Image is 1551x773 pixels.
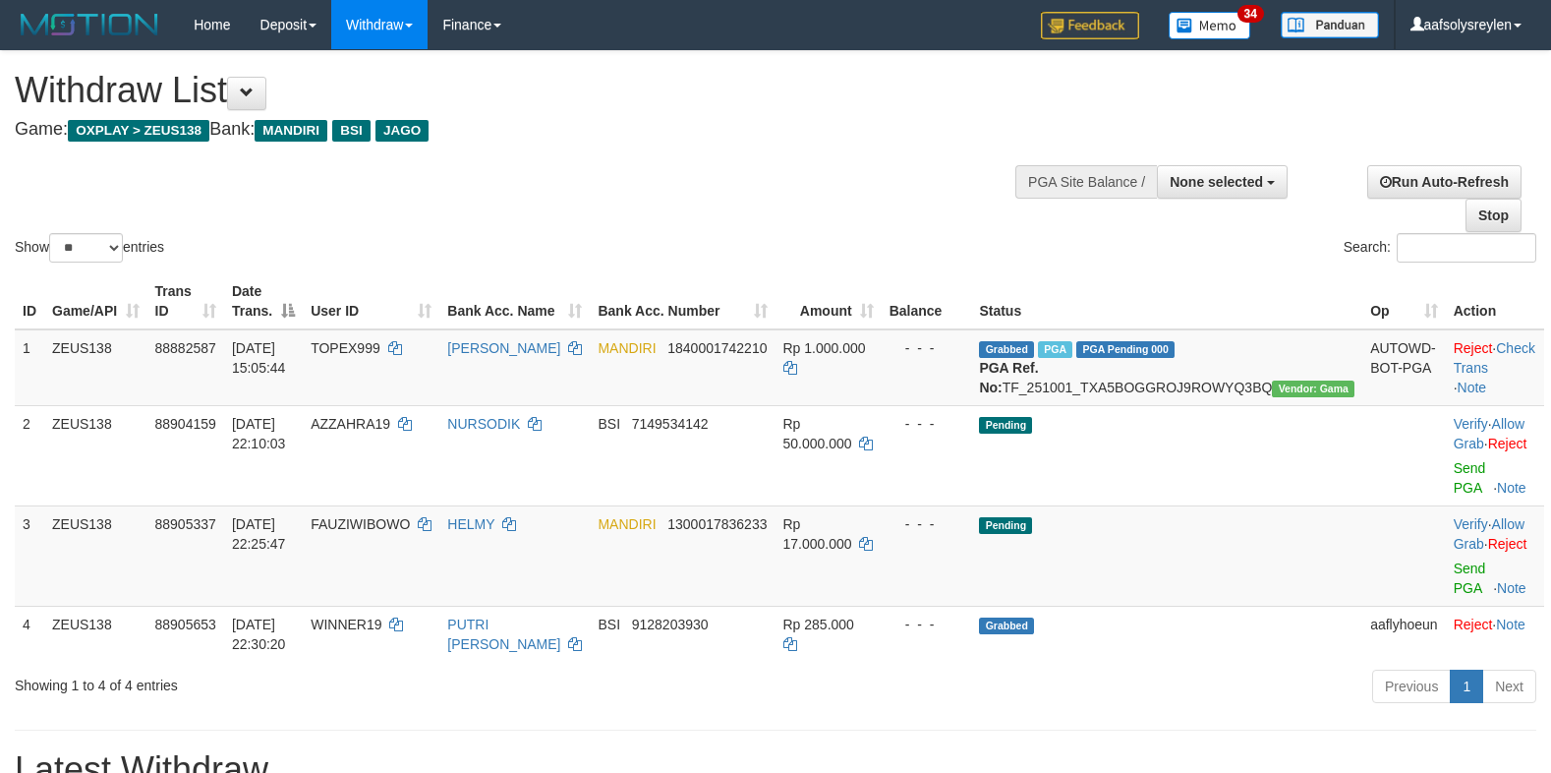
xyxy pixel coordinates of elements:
a: Run Auto-Refresh [1367,165,1522,199]
span: Pending [979,417,1032,434]
span: MANDIRI [598,516,656,532]
span: Copy 1300017836233 to clipboard [667,516,767,532]
a: Note [1497,480,1526,496]
b: PGA Ref. No: [979,360,1038,395]
span: Rp 285.000 [783,617,854,632]
a: HELMY [447,516,494,532]
td: AUTOWD-BOT-PGA [1362,329,1446,406]
span: WINNER19 [311,617,381,632]
span: MANDIRI [598,340,656,356]
span: · [1454,416,1524,451]
span: MANDIRI [255,120,327,142]
h4: Game: Bank: [15,120,1014,140]
img: Button%20Memo.svg [1169,12,1251,39]
a: Reject [1488,536,1527,552]
td: ZEUS138 [44,329,147,406]
span: Rp 1.000.000 [783,340,866,356]
span: [DATE] 22:30:20 [232,617,286,652]
input: Search: [1397,233,1536,263]
select: Showentries [49,233,123,263]
div: Showing 1 to 4 of 4 entries [15,668,632,695]
th: ID [15,273,44,329]
span: Pending [979,517,1032,534]
a: Check Trans [1454,340,1535,376]
a: 1 [1450,670,1483,703]
th: Action [1446,273,1544,329]
td: 4 [15,606,44,662]
th: Balance [882,273,972,329]
td: TF_251001_TXA5BOGGROJ9ROWYQ3BQ [971,329,1362,406]
td: 1 [15,329,44,406]
span: · [1454,516,1524,552]
span: Grabbed [979,618,1034,634]
a: Next [1482,670,1536,703]
a: Reject [1488,436,1527,451]
span: [DATE] 22:10:03 [232,416,286,451]
span: 88882587 [155,340,216,356]
span: Copy 9128203930 to clipboard [632,617,709,632]
div: PGA Site Balance / [1015,165,1157,199]
span: Rp 17.000.000 [783,516,852,552]
span: [DATE] 15:05:44 [232,340,286,376]
th: Amount: activate to sort column ascending [775,273,882,329]
a: Reject [1454,340,1493,356]
td: ZEUS138 [44,505,147,606]
th: Game/API: activate to sort column ascending [44,273,147,329]
a: Previous [1372,670,1451,703]
a: Verify [1454,416,1488,432]
span: AZZAHRA19 [311,416,390,432]
span: PGA Pending [1076,341,1175,358]
td: ZEUS138 [44,405,147,505]
a: Allow Grab [1454,516,1524,552]
button: None selected [1157,165,1288,199]
th: Status [971,273,1362,329]
span: 88904159 [155,416,216,432]
img: Feedback.jpg [1041,12,1139,39]
th: Date Trans.: activate to sort column descending [224,273,303,329]
td: · [1446,606,1544,662]
img: panduan.png [1281,12,1379,38]
td: aaflyhoeun [1362,606,1446,662]
span: Copy 7149534142 to clipboard [632,416,709,432]
div: - - - [890,338,964,358]
div: - - - [890,514,964,534]
span: Marked by aafnoeunsreypich [1038,341,1072,358]
img: MOTION_logo.png [15,10,164,39]
label: Show entries [15,233,164,263]
h1: Withdraw List [15,71,1014,110]
a: PUTRI [PERSON_NAME] [447,617,560,652]
span: 34 [1237,5,1264,23]
span: Grabbed [979,341,1034,358]
span: None selected [1170,174,1263,190]
td: · · [1446,405,1544,505]
th: Bank Acc. Number: activate to sort column ascending [590,273,775,329]
th: Bank Acc. Name: activate to sort column ascending [439,273,590,329]
label: Search: [1344,233,1536,263]
span: BSI [598,617,620,632]
td: 2 [15,405,44,505]
div: - - - [890,414,964,434]
span: JAGO [375,120,429,142]
a: Reject [1454,617,1493,632]
td: 3 [15,505,44,606]
td: ZEUS138 [44,606,147,662]
a: Note [1496,617,1525,632]
span: FAUZIWIBOWO [311,516,410,532]
a: Note [1497,580,1526,596]
a: NURSODIK [447,416,520,432]
span: 88905653 [155,617,216,632]
a: [PERSON_NAME] [447,340,560,356]
span: Vendor URL: https://trx31.1velocity.biz [1272,381,1354,397]
a: Note [1458,380,1487,395]
a: Allow Grab [1454,416,1524,451]
a: Verify [1454,516,1488,532]
td: · · [1446,329,1544,406]
td: · · [1446,505,1544,606]
span: OXPLAY > ZEUS138 [68,120,209,142]
span: BSI [598,416,620,432]
span: Rp 50.000.000 [783,416,852,451]
th: Op: activate to sort column ascending [1362,273,1446,329]
span: [DATE] 22:25:47 [232,516,286,552]
span: BSI [332,120,371,142]
div: - - - [890,615,964,634]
